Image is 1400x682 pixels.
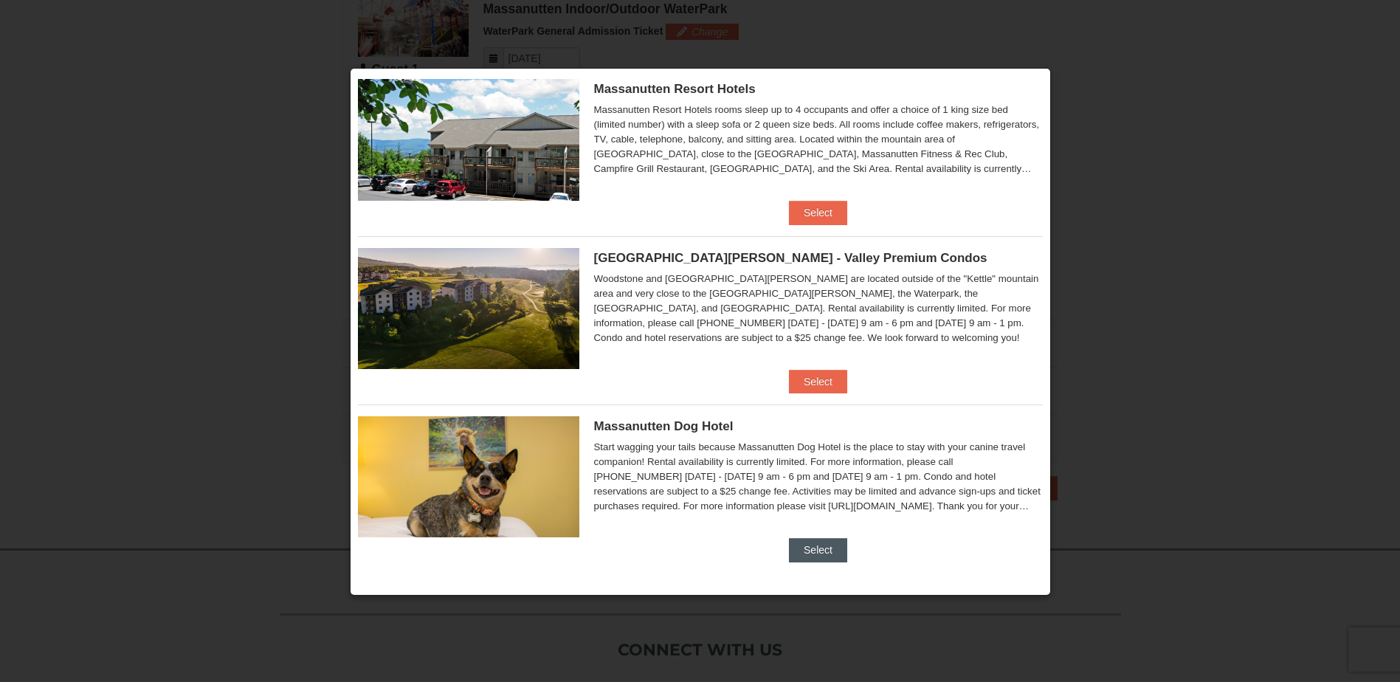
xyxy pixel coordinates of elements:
[358,79,579,200] img: 19219026-1-e3b4ac8e.jpg
[358,416,579,537] img: 27428181-5-81c892a3.jpg
[594,419,734,433] span: Massanutten Dog Hotel
[594,272,1043,345] div: Woodstone and [GEOGRAPHIC_DATA][PERSON_NAME] are located outside of the "Kettle" mountain area an...
[789,370,847,393] button: Select
[789,201,847,224] button: Select
[358,248,579,369] img: 19219041-4-ec11c166.jpg
[594,440,1043,514] div: Start wagging your tails because Massanutten Dog Hotel is the place to stay with your canine trav...
[594,103,1043,176] div: Massanutten Resort Hotels rooms sleep up to 4 occupants and offer a choice of 1 king size bed (li...
[789,538,847,562] button: Select
[594,82,756,96] span: Massanutten Resort Hotels
[594,251,987,265] span: [GEOGRAPHIC_DATA][PERSON_NAME] - Valley Premium Condos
